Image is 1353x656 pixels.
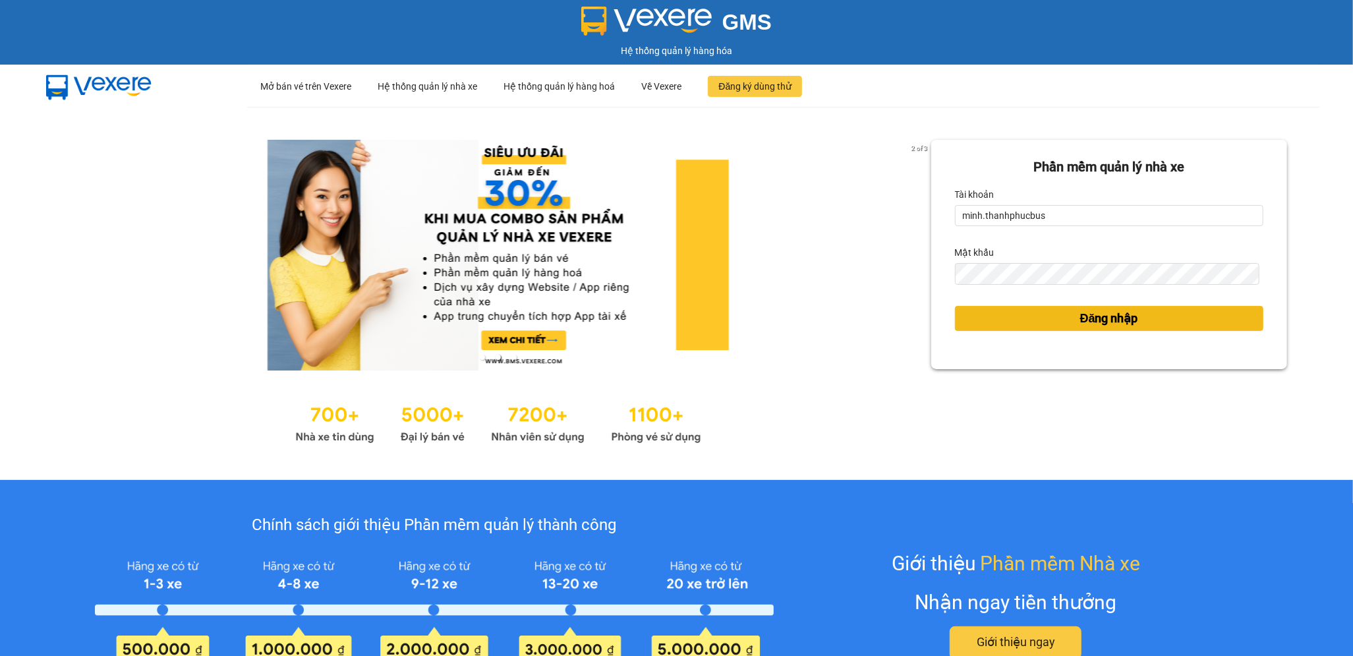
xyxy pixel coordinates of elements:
span: Phần mềm Nhà xe [980,548,1140,579]
button: previous slide / item [66,140,84,371]
img: logo 2 [581,7,712,36]
img: Statistics.png [295,397,701,447]
button: Đăng nhập [955,306,1263,331]
div: Hệ thống quản lý hàng hoá [504,65,615,107]
div: Giới thiệu [892,548,1140,579]
a: GMS [581,20,772,30]
span: Giới thiệu ngay [977,633,1055,651]
div: Chính sách giới thiệu Phần mềm quản lý thành công [95,513,774,538]
button: next slide / item [913,140,931,371]
span: GMS [722,10,772,34]
input: Tài khoản [955,205,1263,226]
div: Hệ thống quản lý hàng hóa [3,44,1350,58]
img: mbUUG5Q.png [33,65,165,108]
label: Tài khoản [955,184,994,205]
li: slide item 1 [480,355,485,360]
p: 2 of 3 [908,140,931,157]
div: Về Vexere [641,65,681,107]
input: Mật khẩu [955,263,1260,284]
span: Đăng ký dùng thử [718,79,792,94]
div: Phần mềm quản lý nhà xe [955,157,1263,177]
label: Mật khẩu [955,242,994,263]
li: slide item 3 [511,355,517,360]
li: slide item 2 [496,355,501,360]
button: Đăng ký dùng thử [708,76,802,97]
div: Mở bán vé trên Vexere [260,65,351,107]
div: Hệ thống quản lý nhà xe [378,65,477,107]
div: Nhận ngay tiền thưởng [915,587,1116,618]
span: Đăng nhập [1080,309,1138,328]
